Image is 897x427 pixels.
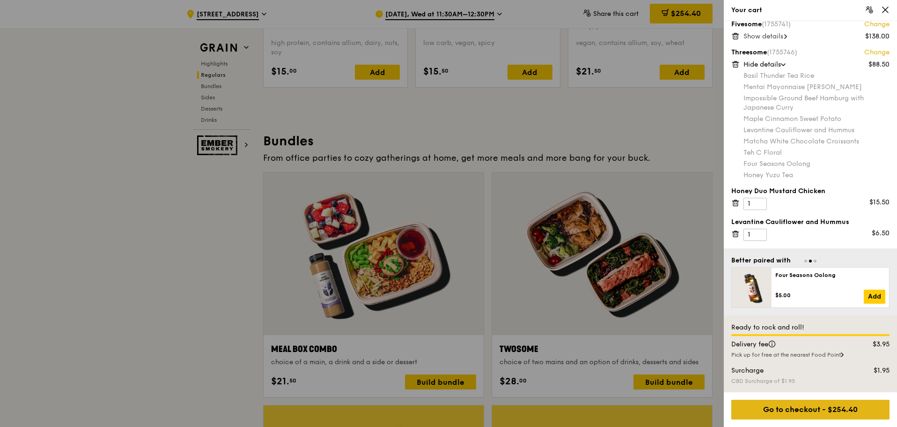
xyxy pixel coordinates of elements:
[872,229,890,238] div: $6.50
[743,32,783,40] span: Show details
[743,82,890,92] div: Mentai Mayonnaise [PERSON_NAME]
[743,126,890,135] div: Levantine Cauliflower and Hummus
[743,171,890,180] div: Honey Yuzu Tea
[731,351,890,359] div: Pick up for free at the nearest Food Point
[731,323,890,332] div: Ready to rock and roll!
[767,48,797,56] span: (1755746)
[731,20,890,29] div: Fivesome
[731,48,890,57] div: Threesome
[864,290,885,304] a: Add
[726,366,853,375] div: Surcharge
[865,32,890,41] div: $138.00
[775,292,864,299] div: $5.00
[731,217,890,227] div: Levantine Cauliflower and Hummus
[864,48,890,57] a: Change
[743,114,890,124] div: Maple Cinnamon Sweet Potato
[853,366,896,375] div: $1.95
[731,256,791,265] div: Better paired with
[743,137,890,146] div: Matcha White Chocolate Croissants
[775,271,885,279] div: Four Seasons Oolong
[853,340,896,349] div: $3.95
[731,400,890,420] div: Go to checkout - $254.40
[804,260,807,262] span: Go to slide 1
[731,377,890,385] div: CBD Surcharge of $1.95
[864,20,890,29] a: Change
[743,71,890,81] div: Basil Thunder Tea Rice
[743,148,890,157] div: Teh C Floral
[743,159,890,169] div: Four Seasons Oolong
[868,60,890,69] div: $88.50
[731,187,890,196] div: Honey Duo Mustard Chicken
[762,20,791,28] span: (1755741)
[869,198,890,207] div: $15.50
[809,260,812,262] span: Go to slide 2
[814,260,816,262] span: Go to slide 3
[726,340,853,349] div: Delivery fee
[743,94,890,112] div: Impossible Ground Beef Hamburg with Japanese Curry
[743,60,781,68] span: Hide details
[731,6,890,15] div: Your cart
